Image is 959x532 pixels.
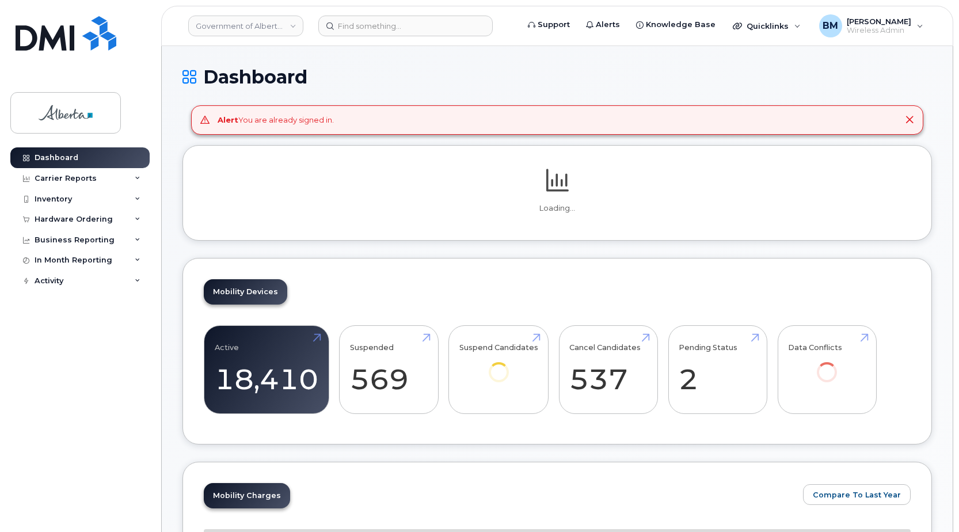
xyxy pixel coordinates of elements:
a: Suspended 569 [350,332,428,408]
a: Pending Status 2 [679,332,756,408]
div: You are already signed in. [218,115,334,126]
a: Cancel Candidates 537 [569,332,647,408]
a: Data Conflicts [788,332,866,398]
a: Mobility Charges [204,483,290,508]
a: Mobility Devices [204,279,287,305]
span: Compare To Last Year [813,489,901,500]
button: Compare To Last Year [803,484,911,505]
p: Loading... [204,203,911,214]
a: Active 18,410 [215,332,318,408]
h1: Dashboard [182,67,932,87]
a: Suspend Candidates [459,332,538,398]
strong: Alert [218,115,238,124]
